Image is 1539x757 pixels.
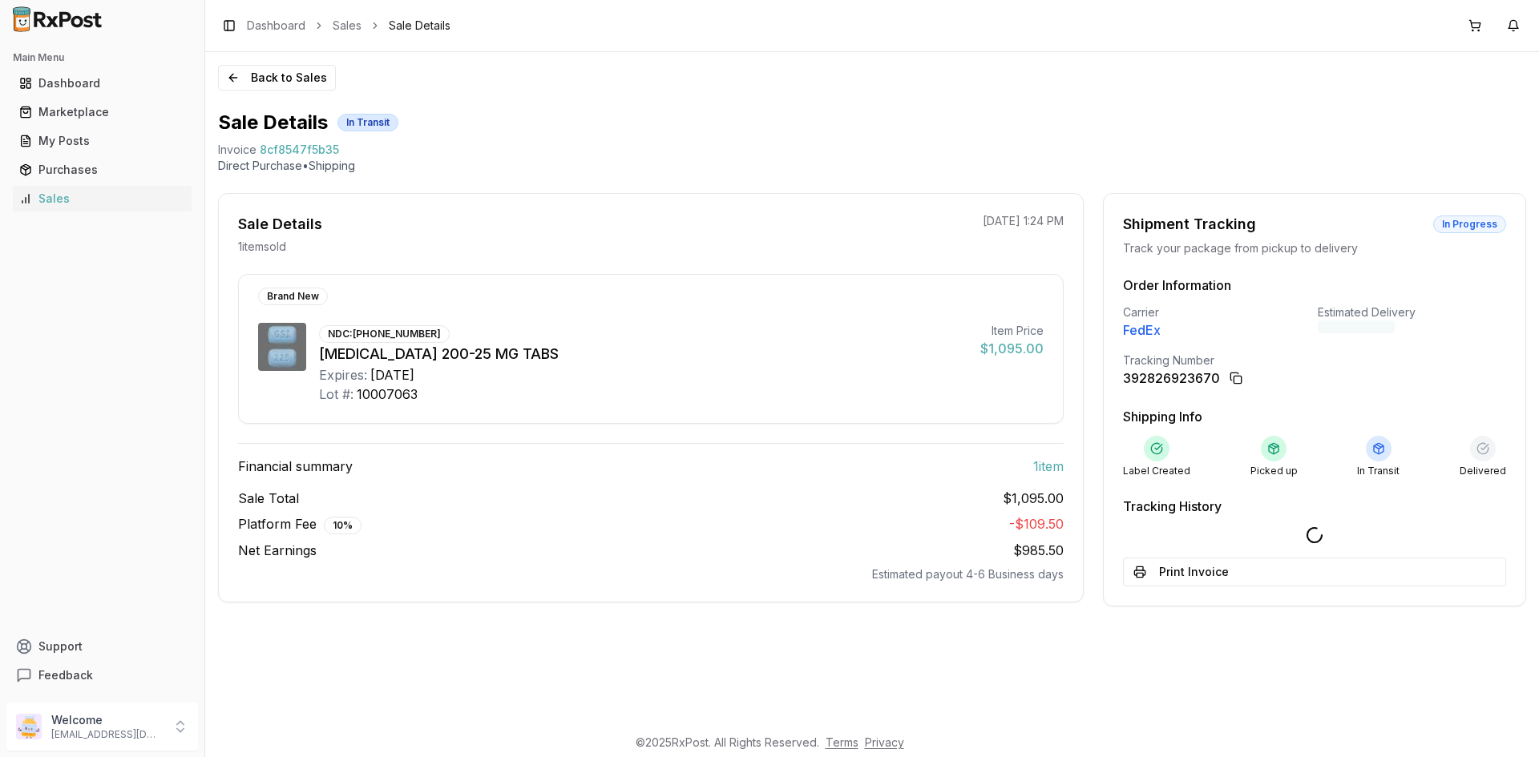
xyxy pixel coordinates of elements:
a: Sales [13,184,192,213]
button: Support [6,632,198,661]
div: Sale Details [238,213,322,236]
div: NDC: [PHONE_NUMBER] [319,325,450,343]
div: Delivered [1460,465,1506,477]
p: Welcome [51,712,163,728]
div: Item Price [980,323,1044,339]
div: In Transit [1357,465,1400,477]
span: 1 item [1033,457,1064,476]
span: Sale Total [238,489,299,508]
div: Dashboard [19,75,185,91]
div: Carrier [1123,304,1311,320]
div: In Progress [1433,215,1506,233]
span: Financial summary [238,457,353,476]
div: Brand New [258,288,328,305]
div: In Transit [337,114,398,131]
button: Back to Sales [218,65,336,91]
div: [MEDICAL_DATA] 200-25 MG TABS [319,343,967,365]
div: Invoice [218,142,256,158]
div: [DATE] [370,365,414,385]
div: 10 % [324,517,362,534]
div: Purchases [19,162,185,178]
a: Sales [333,18,362,34]
a: Marketplace [13,98,192,127]
a: My Posts [13,127,192,155]
p: [DATE] 1:24 PM [983,213,1064,229]
span: $1,095.00 [1003,489,1064,508]
h1: Sale Details [218,110,328,135]
div: Estimated Delivery [1318,304,1506,320]
h3: Tracking History [1123,497,1506,516]
div: Marketplace [19,104,185,120]
button: Dashboard [6,70,198,96]
img: RxPost Logo [6,6,109,32]
span: Platform Fee [238,514,362,534]
button: Print Invoice [1123,558,1506,586]
button: Purchases [6,157,198,183]
a: Privacy [865,735,904,749]
p: Direct Purchase • Shipping [218,158,1526,174]
button: My Posts [6,128,198,154]
span: Net Earnings [238,541,317,560]
a: Dashboard [247,18,305,34]
button: Feedback [6,661,198,690]
div: Estimated payout 4-6 Business days [238,566,1064,582]
div: Tracking Number [1123,352,1506,368]
span: 8cf8547f5b35 [260,142,339,158]
div: $1,095.00 [980,339,1044,358]
button: Marketplace [6,99,198,125]
div: Track your package from pickup to delivery [1123,240,1506,256]
div: Shipment Tracking [1123,213,1256,236]
a: Purchases [13,155,192,184]
div: Sales [19,191,185,207]
div: 392826923670 [1123,368,1220,388]
button: Sales [6,186,198,211]
div: Label Created [1123,465,1190,477]
div: FedEx [1123,320,1311,340]
span: Sale Details [389,18,450,34]
p: [EMAIL_ADDRESS][DOMAIN_NAME] [51,728,163,741]
div: Expires: [319,365,367,385]
span: - $109.50 [1009,516,1064,532]
img: Descovy 200-25 MG TABS [258,323,306,371]
span: Feedback [38,667,93,683]
a: Terms [826,735,858,749]
div: Picked up [1250,465,1298,477]
a: Dashboard [13,69,192,98]
h3: Order Information [1123,276,1506,295]
h3: Shipping Info [1123,407,1506,426]
div: 10007063 [357,385,418,404]
div: My Posts [19,133,185,149]
span: $985.50 [1013,542,1064,558]
div: Lot #: [319,385,353,404]
img: User avatar [16,714,42,739]
h2: Main Menu [13,51,192,64]
p: 1 item sold [238,239,286,255]
nav: breadcrumb [247,18,450,34]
